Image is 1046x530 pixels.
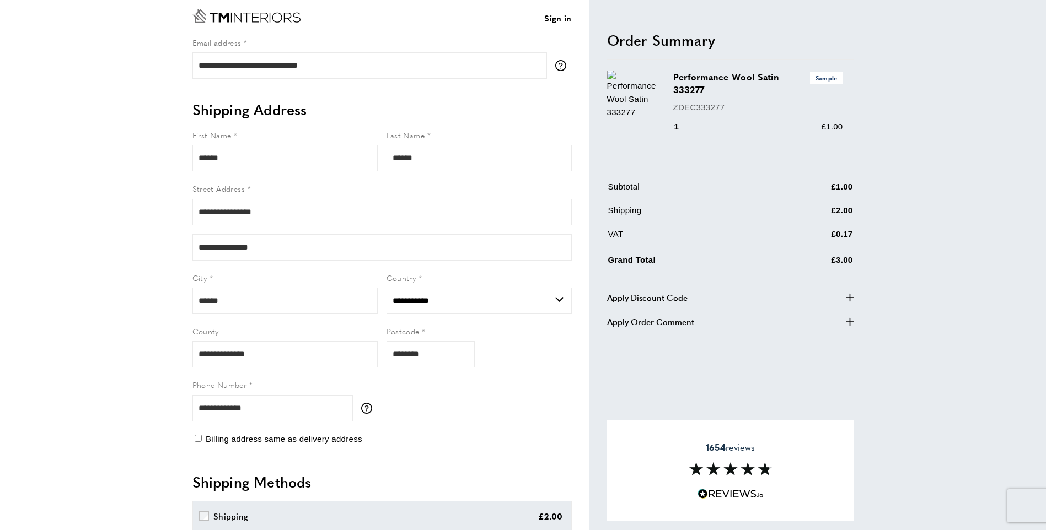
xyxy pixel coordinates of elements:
span: Billing address same as delivery address [206,434,362,444]
div: 1 [673,120,695,133]
a: Sign in [544,12,571,25]
strong: 1654 [706,441,726,453]
a: Go to Home page [192,9,301,23]
h3: Performance Wool Satin 333277 [673,71,843,96]
td: VAT [608,227,776,248]
button: More information [361,403,378,414]
td: £0.17 [777,227,853,248]
input: Billing address same as delivery address [195,435,202,442]
span: Apply Discount Code [607,290,688,304]
span: First Name [192,129,232,140]
td: Shipping [608,203,776,225]
td: £3.00 [777,251,853,274]
span: Postcode [387,326,420,337]
h2: Shipping Address [192,100,572,120]
span: Apply Order Comment [607,315,694,328]
span: reviews [706,442,755,453]
button: More information [555,60,572,71]
span: Last Name [387,129,425,140]
td: Grand Total [608,251,776,274]
td: Subtotal [608,180,776,201]
span: City [192,272,207,283]
span: Street Address [192,183,245,194]
td: £2.00 [777,203,853,225]
span: Country [387,272,416,283]
h2: Order Summary [607,30,854,50]
img: Reviews section [689,462,772,475]
img: Reviews.io 5 stars [698,489,764,499]
h2: Shipping Methods [192,472,572,492]
span: £1.00 [821,121,843,131]
p: ZDEC333277 [673,100,843,113]
span: County [192,326,219,337]
span: Email address [192,37,242,48]
td: £1.00 [777,180,853,201]
div: £2.00 [538,510,563,523]
img: Performance Wool Satin 333277 [607,71,662,119]
div: Shipping [213,510,248,523]
span: Sample [810,72,843,84]
span: Phone Number [192,379,247,390]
